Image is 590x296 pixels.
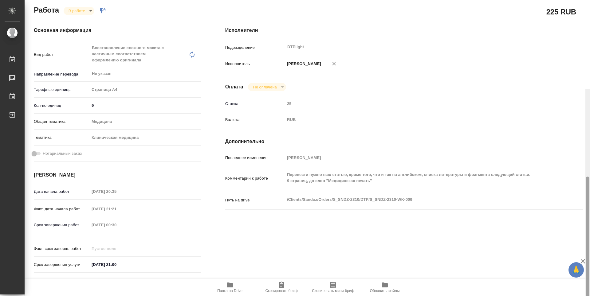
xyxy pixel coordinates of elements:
input: Пустое поле [89,187,143,196]
p: Тематика [34,134,89,141]
div: Медицина [89,116,201,127]
h4: [PERSON_NAME] [34,171,201,179]
div: RUB [285,115,553,125]
p: Вид работ [34,52,89,58]
div: Страница А4 [89,84,201,95]
input: Пустое поле [89,220,143,229]
div: В работе [248,83,286,91]
p: Факт. срок заверш. работ [34,246,89,252]
h4: Дополнительно [225,138,583,145]
span: Папка на Drive [217,289,242,293]
p: Ставка [225,101,285,107]
button: Папка на Drive [204,279,256,296]
div: В работе [64,7,94,15]
input: Пустое поле [89,204,143,213]
input: ✎ Введи что-нибудь [89,260,143,269]
span: Нотариальный заказ [43,150,82,157]
input: ✎ Введи что-нибудь [89,101,201,110]
h2: 225 RUB [546,6,576,17]
p: Дата начала работ [34,189,89,195]
span: Обновить файлы [370,289,400,293]
button: Скопировать мини-бриф [307,279,359,296]
p: Исполнитель [225,61,285,67]
input: Пустое поле [285,153,553,162]
button: Скопировать бриф [256,279,307,296]
p: Срок завершения работ [34,222,89,228]
button: Удалить исполнителя [327,57,341,70]
p: Подразделение [225,45,285,51]
p: Факт. дата начала работ [34,206,89,212]
input: Пустое поле [89,244,143,253]
button: В работе [67,8,87,14]
p: Комментарий к работе [225,175,285,181]
button: 🙏 [568,262,584,278]
span: Скопировать бриф [265,289,297,293]
p: Валюта [225,117,285,123]
p: Общая тематика [34,119,89,125]
button: Обновить файлы [359,279,411,296]
p: Последнее изменение [225,155,285,161]
h2: Работа [34,4,59,15]
textarea: Перевести нужно всю статью, кроме того, что и так на английском, списка литературы и фрагмента сл... [285,169,553,186]
input: Пустое поле [285,99,553,108]
span: 🙏 [571,263,581,276]
div: Клиническая медицина [89,132,201,143]
p: Направление перевода [34,71,89,77]
h4: Оплата [225,83,243,91]
button: Не оплачена [251,84,278,90]
h4: Исполнители [225,27,583,34]
h4: Основная информация [34,27,201,34]
p: Кол-во единиц [34,103,89,109]
span: Скопировать мини-бриф [312,289,354,293]
p: [PERSON_NAME] [285,61,321,67]
p: Срок завершения услуги [34,262,89,268]
p: Путь на drive [225,197,285,203]
textarea: /Clients/Sandoz/Orders/S_SNDZ-2310/DTP/S_SNDZ-2310-WK-009 [285,194,553,205]
p: Тарифные единицы [34,87,89,93]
